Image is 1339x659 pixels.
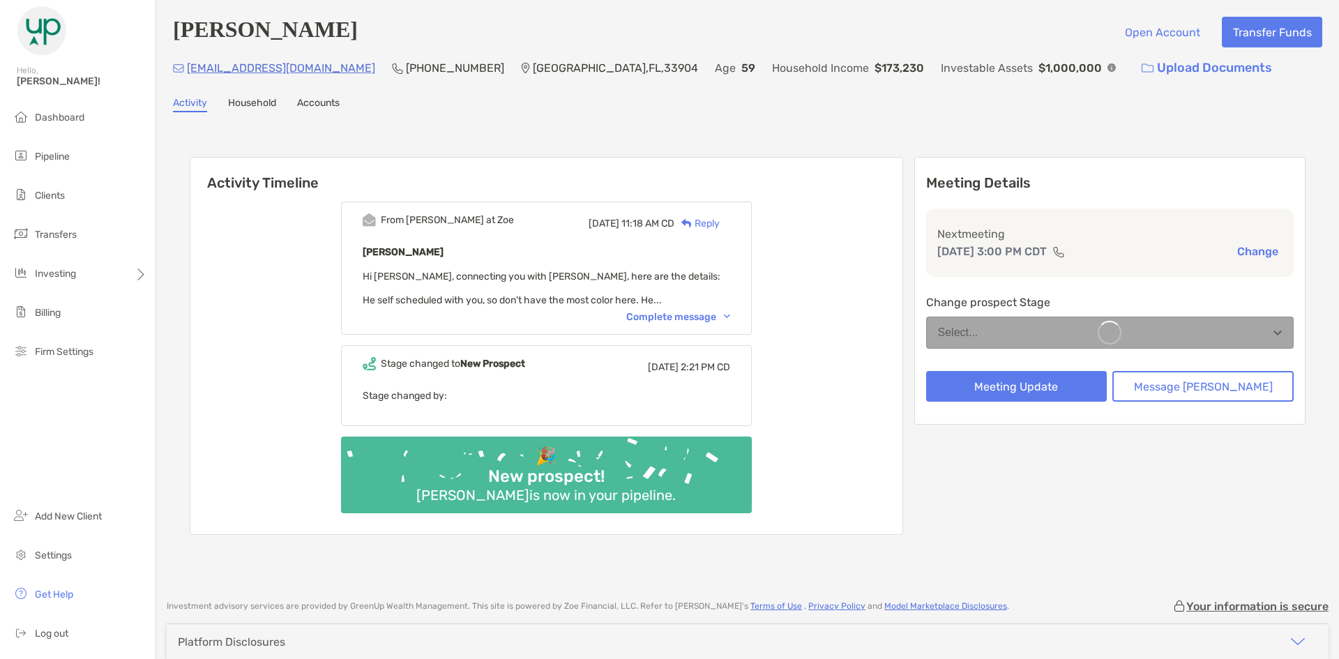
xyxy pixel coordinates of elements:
img: pipeline icon [13,147,29,164]
img: dashboard icon [13,108,29,125]
img: Event icon [363,213,376,227]
p: Next meeting [937,225,1283,243]
span: Log out [35,628,68,639]
div: 🎉 [530,446,562,467]
b: [PERSON_NAME] [363,246,444,258]
img: Confetti [341,437,752,501]
img: icon arrow [1289,633,1306,650]
img: Reply icon [681,219,692,228]
a: Terms of Use [750,601,802,611]
span: Investing [35,268,76,280]
div: Platform Disclosures [178,635,285,649]
span: Pipeline [35,151,70,162]
img: Chevron icon [724,315,730,319]
span: [DATE] [589,218,619,229]
div: Reply [674,216,720,231]
p: Meeting Details [926,174,1294,192]
h6: Activity Timeline [190,158,902,191]
button: Change [1233,244,1283,259]
a: Household [228,97,276,112]
span: Hi [PERSON_NAME], connecting you with [PERSON_NAME], here are the details: He self scheduled with... [363,271,720,306]
b: New Prospect [460,358,525,370]
a: Model Marketplace Disclosures [884,601,1007,611]
button: Transfer Funds [1222,17,1322,47]
img: add_new_client icon [13,507,29,524]
a: Accounts [297,97,340,112]
img: Info Icon [1107,63,1116,72]
div: New prospect! [483,467,610,487]
img: communication type [1052,246,1065,257]
img: investing icon [13,264,29,281]
img: Location Icon [521,63,530,74]
img: Event icon [363,357,376,370]
p: [EMAIL_ADDRESS][DOMAIN_NAME] [187,59,375,77]
img: billing icon [13,303,29,320]
span: 2:21 PM CD [681,361,730,373]
a: Privacy Policy [808,601,865,611]
button: Meeting Update [926,371,1107,402]
span: Settings [35,550,72,561]
a: Activity [173,97,207,112]
p: [PHONE_NUMBER] [406,59,504,77]
button: Open Account [1114,17,1211,47]
p: [DATE] 3:00 PM CDT [937,243,1047,260]
h4: [PERSON_NAME] [173,17,358,47]
div: [PERSON_NAME] is now in your pipeline. [411,487,681,503]
p: Investable Assets [941,59,1033,77]
p: Change prospect Stage [926,294,1294,311]
p: [GEOGRAPHIC_DATA] , FL , 33904 [533,59,698,77]
img: Phone Icon [392,63,403,74]
p: 59 [741,59,755,77]
div: Complete message [626,311,730,323]
span: Clients [35,190,65,202]
div: From [PERSON_NAME] at Zoe [381,214,514,226]
span: [PERSON_NAME]! [17,75,147,87]
p: Age [715,59,736,77]
img: settings icon [13,546,29,563]
img: get-help icon [13,585,29,602]
span: Firm Settings [35,346,93,358]
img: Zoe Logo [17,6,67,56]
img: firm-settings icon [13,342,29,359]
span: [DATE] [648,361,679,373]
button: Message [PERSON_NAME] [1112,371,1294,402]
span: Add New Client [35,510,102,522]
p: Household Income [772,59,869,77]
div: Stage changed to [381,358,525,370]
span: Transfers [35,229,77,241]
span: Dashboard [35,112,84,123]
img: transfers icon [13,225,29,242]
p: Your information is secure [1186,600,1329,613]
p: Investment advisory services are provided by GreenUp Wealth Management . This site is powered by ... [167,601,1009,612]
img: Email Icon [173,64,184,73]
p: Stage changed by: [363,387,730,404]
img: clients icon [13,186,29,203]
span: 11:18 AM CD [621,218,674,229]
img: button icon [1142,63,1153,73]
p: $1,000,000 [1038,59,1102,77]
span: Get Help [35,589,73,600]
span: Billing [35,307,61,319]
a: Upload Documents [1133,53,1281,83]
img: logout icon [13,624,29,641]
p: $173,230 [875,59,924,77]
